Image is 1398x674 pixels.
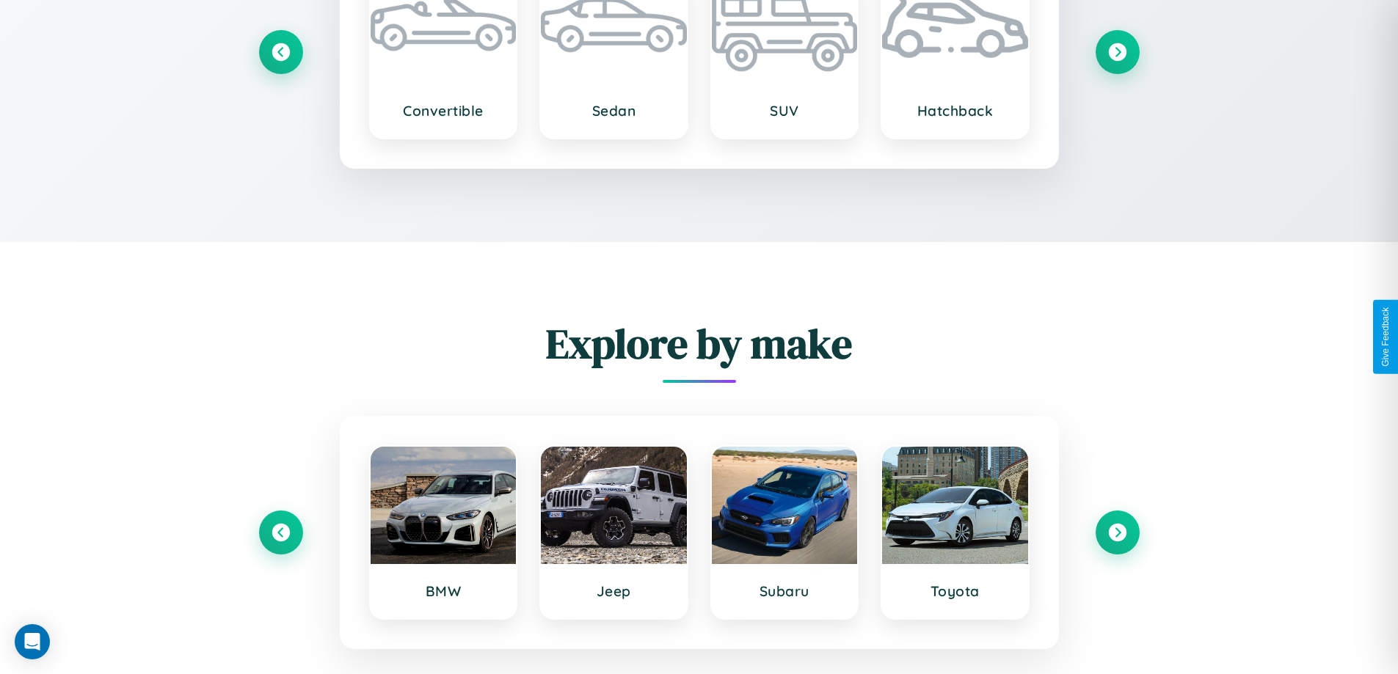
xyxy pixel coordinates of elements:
[556,582,672,600] h3: Jeep
[897,102,1013,120] h3: Hatchback
[556,102,672,120] h3: Sedan
[897,582,1013,600] h3: Toyota
[727,102,843,120] h3: SUV
[385,582,502,600] h3: BMW
[727,582,843,600] h3: Subaru
[15,624,50,659] div: Open Intercom Messenger
[1380,307,1391,367] div: Give Feedback
[385,102,502,120] h3: Convertible
[259,315,1140,372] h2: Explore by make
